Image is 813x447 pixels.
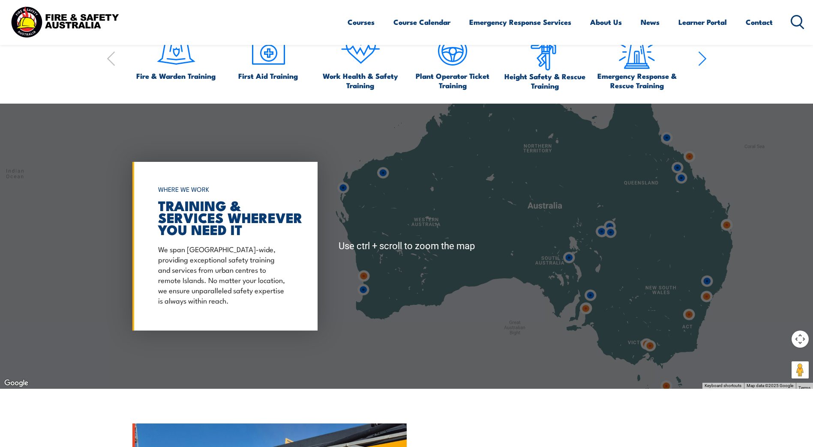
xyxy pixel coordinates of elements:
a: About Us [590,11,622,33]
span: Plant Operator Ticket Training [411,71,495,90]
a: Emergency Response Services [469,11,571,33]
a: News [641,11,660,33]
img: icon-4 [340,31,381,71]
span: Fire & Warden Training [136,71,216,80]
h6: WHERE WE WORK [158,182,288,197]
button: Keyboard shortcuts [705,383,741,389]
a: Height Safety & Rescue Training [503,31,587,90]
button: Map camera controls [792,331,809,348]
img: icon-5 [432,31,473,71]
img: icon-1 [156,31,196,71]
a: Courses [348,11,375,33]
img: icon-6 [525,31,565,72]
a: First Aid Training [238,31,298,80]
p: We span [GEOGRAPHIC_DATA]-wide, providing exceptional safety training and services from urban cen... [158,244,288,305]
a: Contact [746,11,773,33]
span: Work Health & Safety Training [318,71,402,90]
a: Fire & Warden Training [136,31,216,80]
a: Course Calendar [393,11,450,33]
span: Emergency Response & Rescue Training [595,71,679,90]
span: Height Safety & Rescue Training [503,72,587,90]
span: Map data ©2025 Google [747,383,793,388]
a: Learner Portal [678,11,727,33]
h2: TRAINING & SERVICES WHEREVER YOU NEED IT [158,199,288,235]
a: Terms (opens in new tab) [798,385,810,390]
a: Emergency Response & Rescue Training [595,31,679,90]
img: icon-2 [248,31,288,71]
span: First Aid Training [238,71,298,80]
button: Drag Pegman onto the map to open Street View [792,361,809,378]
img: Google [2,378,30,389]
a: Open this area in Google Maps (opens a new window) [2,378,30,389]
img: Emergency Response Icon [617,31,657,71]
a: Work Health & Safety Training [318,31,402,90]
a: Plant Operator Ticket Training [411,31,495,90]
